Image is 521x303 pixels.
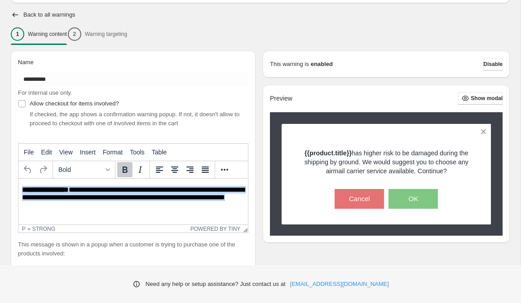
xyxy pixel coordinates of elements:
[182,162,198,177] button: Align right
[270,60,309,69] p: This warning is
[30,100,119,107] span: Allow checkout for items involved?
[18,179,248,224] iframe: Rich Text Area
[270,95,292,102] h2: Preview
[190,226,241,232] a: Powered by Tiny
[41,149,52,156] span: Edit
[23,11,75,18] h2: Back to all warnings
[28,31,67,38] p: Warning content
[24,149,34,156] span: File
[18,89,72,96] span: For internal use only.
[55,162,113,177] button: Formats
[117,162,132,177] button: Bold
[11,27,24,41] div: 1
[32,226,55,232] div: strong
[22,226,26,232] div: p
[58,166,102,173] span: Bold
[18,59,34,66] span: Name
[389,189,438,209] button: OK
[217,162,232,177] button: More...
[20,162,35,177] button: Undo
[167,162,182,177] button: Align center
[59,149,73,156] span: View
[471,95,503,102] span: Show modal
[103,149,123,156] span: Format
[18,240,248,258] p: This message is shown in a popup when a customer is trying to purchase one of the products involved:
[35,162,51,177] button: Redo
[335,189,384,209] button: Cancel
[483,61,503,68] span: Disable
[198,162,213,177] button: Justify
[11,25,67,44] button: 1Warning content
[240,225,248,233] div: Resize
[483,58,503,70] button: Disable
[27,226,31,232] div: »
[290,280,389,289] a: [EMAIL_ADDRESS][DOMAIN_NAME]
[458,92,503,105] button: Show modal
[311,60,333,69] strong: enabled
[132,162,148,177] button: Italic
[30,111,239,127] span: If checked, the app shows a confirmation warning popup. If not, it doesn't allow to proceed to ch...
[152,149,167,156] span: Table
[305,149,352,157] strong: {{product.title}}
[152,162,167,177] button: Align left
[297,149,476,176] p: has higher risk to be damaged during the shipping by ground. We would suggest you to choose any a...
[80,149,96,156] span: Insert
[130,149,145,156] span: Tools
